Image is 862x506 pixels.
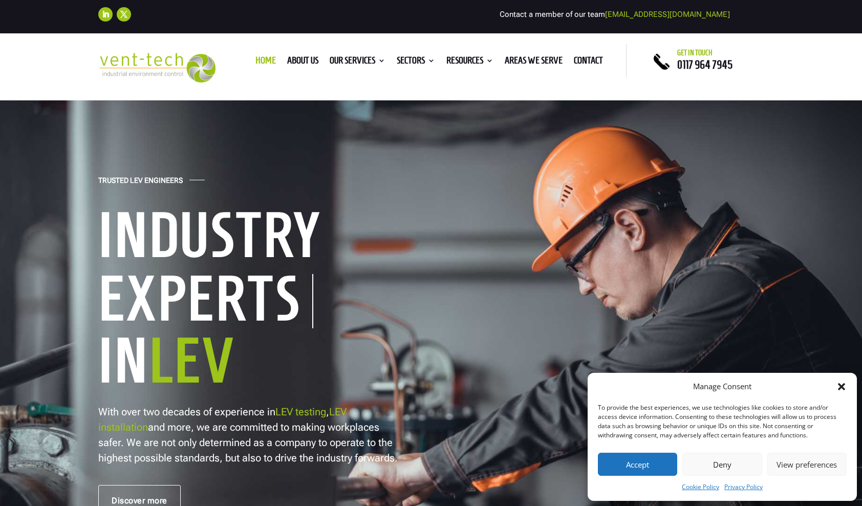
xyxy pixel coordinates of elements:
a: Resources [446,57,493,68]
div: To provide the best experiences, we use technologies like cookies to store and/or access device i... [598,403,846,440]
h1: Industry [98,203,416,272]
a: LEV testing [275,406,326,418]
h4: Trusted LEV Engineers [98,176,183,190]
p: With over two decades of experience in , and more, we are committed to making workplaces safer. W... [98,404,400,466]
a: Sectors [397,57,435,68]
span: Contact a member of our team [500,10,730,19]
a: Areas We Serve [505,57,563,68]
a: Contact [574,57,603,68]
a: [EMAIL_ADDRESS][DOMAIN_NAME] [605,10,730,19]
button: Accept [598,453,677,476]
a: Home [255,57,276,68]
h1: Experts [98,274,313,328]
img: 2023-09-27T08_35_16.549ZVENT-TECH---Clear-background [98,53,216,83]
button: Deny [682,453,762,476]
div: Manage Consent [693,381,751,393]
a: Our Services [330,57,385,68]
span: Get in touch [677,49,713,57]
a: About us [287,57,318,68]
a: Cookie Policy [682,481,719,493]
a: Privacy Policy [724,481,763,493]
a: Follow on LinkedIn [98,7,113,22]
span: LEV [149,327,235,394]
a: Follow on X [117,7,131,22]
button: View preferences [767,453,847,476]
h1: In [98,328,416,398]
div: Close dialog [836,382,847,392]
a: 0117 964 7945 [677,58,732,71]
